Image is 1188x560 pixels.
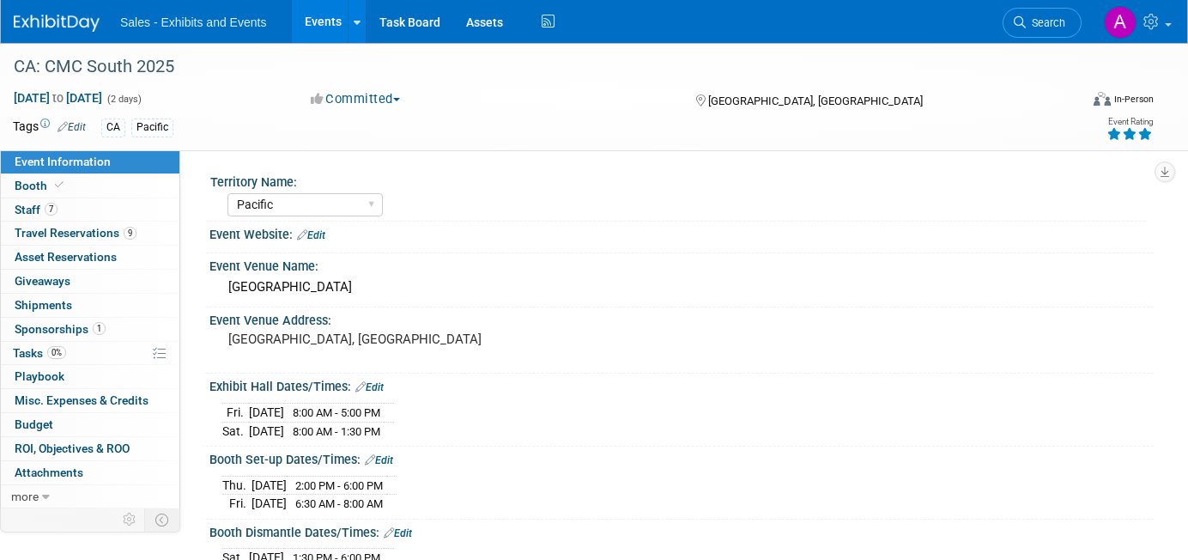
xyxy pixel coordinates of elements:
[106,94,142,105] span: (2 days)
[45,203,58,216] span: 7
[1,294,179,317] a: Shipments
[295,497,383,510] span: 6:30 AM - 8:00 AM
[293,425,380,438] span: 8:00 AM - 1:30 PM
[1,437,179,460] a: ROI, Objectives & ROO
[15,417,53,431] span: Budget
[101,119,125,137] div: CA
[131,119,173,137] div: Pacific
[1,342,179,365] a: Tasks0%
[1026,16,1065,29] span: Search
[13,90,103,106] span: [DATE] [DATE]
[15,274,70,288] span: Giveaways
[222,495,252,513] td: Fri.
[13,346,66,360] span: Tasks
[1,270,179,293] a: Giveaways
[1,222,179,245] a: Travel Reservations9
[15,203,58,216] span: Staff
[8,52,1057,82] div: CA: CMC South 2025
[249,403,284,422] td: [DATE]
[124,227,136,240] span: 9
[252,476,287,495] td: [DATE]
[1,318,179,341] a: Sponsorships1
[222,422,249,440] td: Sat.
[209,447,1154,469] div: Booth Set-up Dates/Times:
[209,222,1154,244] div: Event Website:
[1,174,179,198] a: Booth
[1,485,179,508] a: more
[15,250,117,264] span: Asset Reservations
[120,15,266,29] span: Sales - Exhibits and Events
[209,520,1154,542] div: Booth Dismantle Dates/Times:
[1003,8,1082,38] a: Search
[355,381,384,393] a: Edit
[209,253,1154,275] div: Event Venue Name:
[252,495,287,513] td: [DATE]
[11,490,39,503] span: more
[708,94,923,107] span: [GEOGRAPHIC_DATA], [GEOGRAPHIC_DATA]
[15,322,106,336] span: Sponsorships
[297,229,325,241] a: Edit
[115,508,145,531] td: Personalize Event Tab Strip
[1,246,179,269] a: Asset Reservations
[249,422,284,440] td: [DATE]
[209,307,1154,329] div: Event Venue Address:
[15,226,136,240] span: Travel Reservations
[1113,93,1154,106] div: In-Person
[15,298,72,312] span: Shipments
[145,508,180,531] td: Toggle Event Tabs
[55,180,64,190] i: Booth reservation complete
[15,369,64,383] span: Playbook
[1,198,179,222] a: Staff7
[365,454,393,466] a: Edit
[15,179,67,192] span: Booth
[1,461,179,484] a: Attachments
[93,322,106,335] span: 1
[222,403,249,422] td: Fri.
[58,121,86,133] a: Edit
[15,393,148,407] span: Misc. Expenses & Credits
[305,90,407,108] button: Committed
[50,91,66,105] span: to
[209,374,1154,396] div: Exhibit Hall Dates/Times:
[222,476,252,495] td: Thu.
[1,413,179,436] a: Budget
[222,274,1141,301] div: [GEOGRAPHIC_DATA]
[210,169,1146,191] div: Territory Name:
[228,332,584,347] pre: [GEOGRAPHIC_DATA], [GEOGRAPHIC_DATA]
[1106,118,1153,126] div: Event Rating
[985,89,1155,115] div: Event Format
[15,155,111,168] span: Event Information
[47,346,66,359] span: 0%
[1,389,179,412] a: Misc. Expenses & Credits
[1094,92,1111,106] img: Format-Inperson.png
[1,150,179,173] a: Event Information
[295,479,383,492] span: 2:00 PM - 6:00 PM
[1104,6,1136,39] img: Alexandra Horne
[15,441,130,455] span: ROI, Objectives & ROO
[384,527,412,539] a: Edit
[14,15,100,32] img: ExhibitDay
[13,118,86,137] td: Tags
[15,466,83,479] span: Attachments
[1,365,179,388] a: Playbook
[293,406,380,419] span: 8:00 AM - 5:00 PM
